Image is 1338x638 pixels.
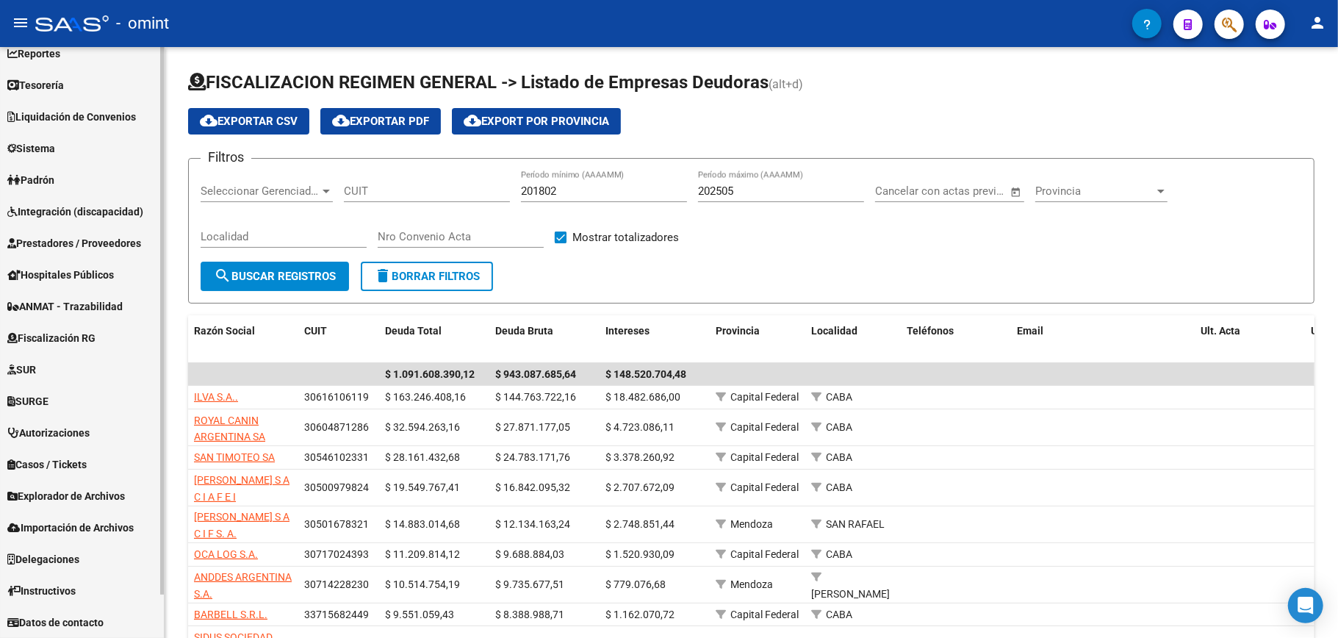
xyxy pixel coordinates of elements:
span: $ 144.763.722,16 [495,391,576,403]
span: ANMAT - Trazabilidad [7,298,123,315]
span: 30500979824 [304,481,369,493]
span: Mendoza [730,518,773,530]
span: Capital Federal [730,609,799,620]
span: $ 2.748.851,44 [605,518,675,530]
span: 30616106119 [304,391,369,403]
datatable-header-cell: Deuda Total [379,315,489,364]
span: BARBELL S.R.L. [194,609,267,620]
span: $ 2.707.672,09 [605,481,675,493]
span: Delegaciones [7,551,79,567]
span: [PERSON_NAME] S A C I F S. A. [194,511,289,540]
button: Exportar CSV [188,108,309,135]
span: Intereses [605,325,650,337]
span: [PERSON_NAME] S A C I A F E I [194,474,289,503]
span: ROYAL CANIN ARGENTINA SA [194,415,265,443]
span: Importación de Archivos [7,520,134,536]
span: 30714228230 [304,578,369,590]
span: Capital Federal [730,451,799,463]
span: Instructivos [7,583,76,599]
span: FISCALIZACION REGIMEN GENERAL -> Listado de Empresas Deudoras [188,72,769,93]
span: ILVA S.A.. [194,391,238,403]
span: $ 148.520.704,48 [605,368,686,380]
span: SAN TIMOTEO SA [194,451,275,463]
span: Fiscalización RG [7,330,96,346]
span: SAN RAFAEL [826,518,885,530]
span: 30717024393 [304,548,369,560]
span: $ 1.520.930,09 [605,548,675,560]
span: $ 8.388.988,71 [495,609,564,620]
span: Casos / Tickets [7,456,87,473]
span: [PERSON_NAME] [811,588,890,600]
span: $ 32.594.263,16 [385,421,460,433]
span: SURGE [7,393,48,409]
span: $ 18.482.686,00 [605,391,680,403]
span: Provincia [716,325,760,337]
span: (alt+d) [769,77,803,91]
div: Open Intercom Messenger [1288,588,1323,623]
mat-icon: search [214,267,231,284]
span: Prestadores / Proveedores [7,235,141,251]
span: 30501678321 [304,518,369,530]
span: Capital Federal [730,548,799,560]
datatable-header-cell: Razón Social [188,315,298,364]
datatable-header-cell: Ult. Acta [1195,315,1305,364]
span: Buscar Registros [214,270,336,283]
h3: Filtros [201,147,251,168]
span: Explorador de Archivos [7,488,125,504]
span: Provincia [1035,184,1154,198]
span: ANDDES ARGENTINA S.A. [194,571,292,600]
span: Liquidación de Convenios [7,109,136,125]
span: Mostrar totalizadores [572,229,679,246]
span: Reportes [7,46,60,62]
span: CABA [826,451,852,463]
span: CUIT [304,325,327,337]
span: Capital Federal [730,481,799,493]
span: $ 14.883.014,68 [385,518,460,530]
span: Export por Provincia [464,115,609,128]
span: Mendoza [730,578,773,590]
span: $ 9.735.677,51 [495,578,564,590]
datatable-header-cell: Intereses [600,315,710,364]
button: Export por Provincia [452,108,621,135]
button: Exportar PDF [320,108,441,135]
span: $ 28.161.432,68 [385,451,460,463]
span: Tesorería [7,77,64,93]
span: Integración (discapacidad) [7,204,143,220]
button: Borrar Filtros [361,262,493,291]
span: $ 4.723.086,11 [605,421,675,433]
span: $ 19.549.767,41 [385,481,460,493]
span: $ 9.688.884,03 [495,548,564,560]
span: $ 24.783.171,76 [495,451,570,463]
span: $ 9.551.059,43 [385,609,454,620]
datatable-header-cell: Localidad [805,315,901,364]
datatable-header-cell: Provincia [710,315,805,364]
span: $ 16.842.095,32 [495,481,570,493]
span: Autorizaciones [7,425,90,441]
button: Open calendar [1007,184,1024,201]
span: Sistema [7,140,55,157]
span: Localidad [811,325,857,337]
span: Teléfonos [907,325,954,337]
mat-icon: person [1309,14,1326,32]
span: $ 779.076,68 [605,578,666,590]
span: $ 943.087.685,64 [495,368,576,380]
span: Capital Federal [730,391,799,403]
span: $ 1.162.070,72 [605,609,675,620]
datatable-header-cell: Deuda Bruta [489,315,600,364]
span: $ 10.514.754,19 [385,578,460,590]
span: Capital Federal [730,421,799,433]
span: CABA [826,391,852,403]
span: OCA LOG S.A. [194,548,258,560]
span: $ 3.378.260,92 [605,451,675,463]
span: CABA [826,421,852,433]
span: Razón Social [194,325,255,337]
mat-icon: cloud_download [332,112,350,129]
mat-icon: cloud_download [464,112,481,129]
datatable-header-cell: Teléfonos [901,315,1011,364]
span: 30546102331 [304,451,369,463]
span: $ 1.091.608.390,12 [385,368,475,380]
span: $ 12.134.163,24 [495,518,570,530]
span: CABA [826,481,852,493]
datatable-header-cell: Email [1011,315,1195,364]
span: Padrón [7,172,54,188]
